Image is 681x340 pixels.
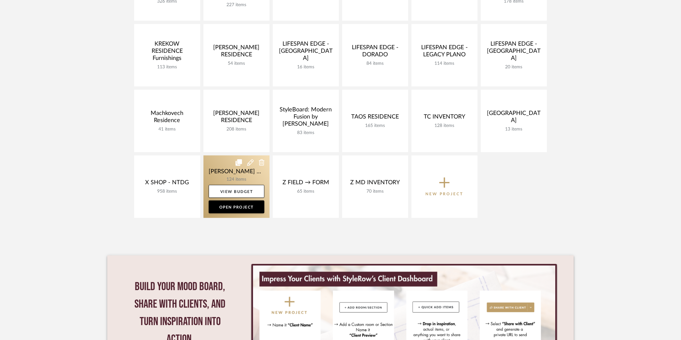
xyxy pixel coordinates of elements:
[278,179,334,189] div: Z FIELD → FORM
[209,2,264,8] div: 227 items
[347,61,403,66] div: 84 items
[411,155,478,218] button: New Project
[139,127,195,132] div: 41 items
[486,127,542,132] div: 13 items
[347,179,403,189] div: Z MD INVENTORY
[139,64,195,70] div: 113 items
[139,189,195,194] div: 958 items
[417,61,472,66] div: 114 items
[209,110,264,127] div: [PERSON_NAME] RESIDENCE
[347,113,403,123] div: TAOS RESIDENCE
[209,44,264,61] div: [PERSON_NAME] RESIDENCE
[426,191,464,197] p: New Project
[486,40,542,64] div: LIFESPAN EDGE - [GEOGRAPHIC_DATA]
[139,179,195,189] div: X SHOP - NTDG
[278,189,334,194] div: 65 items
[347,44,403,61] div: LIFESPAN EDGE - DORADO
[278,64,334,70] div: 16 items
[139,110,195,127] div: Machkovech Residence
[209,61,264,66] div: 54 items
[209,200,264,213] a: Open Project
[278,106,334,130] div: StyleBoard: Modern Fusion by [PERSON_NAME]
[209,185,264,198] a: View Budget
[347,123,403,129] div: 165 items
[209,127,264,132] div: 208 items
[486,64,542,70] div: 20 items
[417,123,472,129] div: 128 items
[417,113,472,123] div: TC INVENTORY
[278,40,334,64] div: LIFESPAN EDGE - [GEOGRAPHIC_DATA]
[417,44,472,61] div: LIFESPAN EDGE - LEGACY PLANO
[278,130,334,136] div: 83 items
[486,110,542,127] div: [GEOGRAPHIC_DATA]
[139,40,195,64] div: KREKOW RESIDENCE Furnishings
[347,189,403,194] div: 70 items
